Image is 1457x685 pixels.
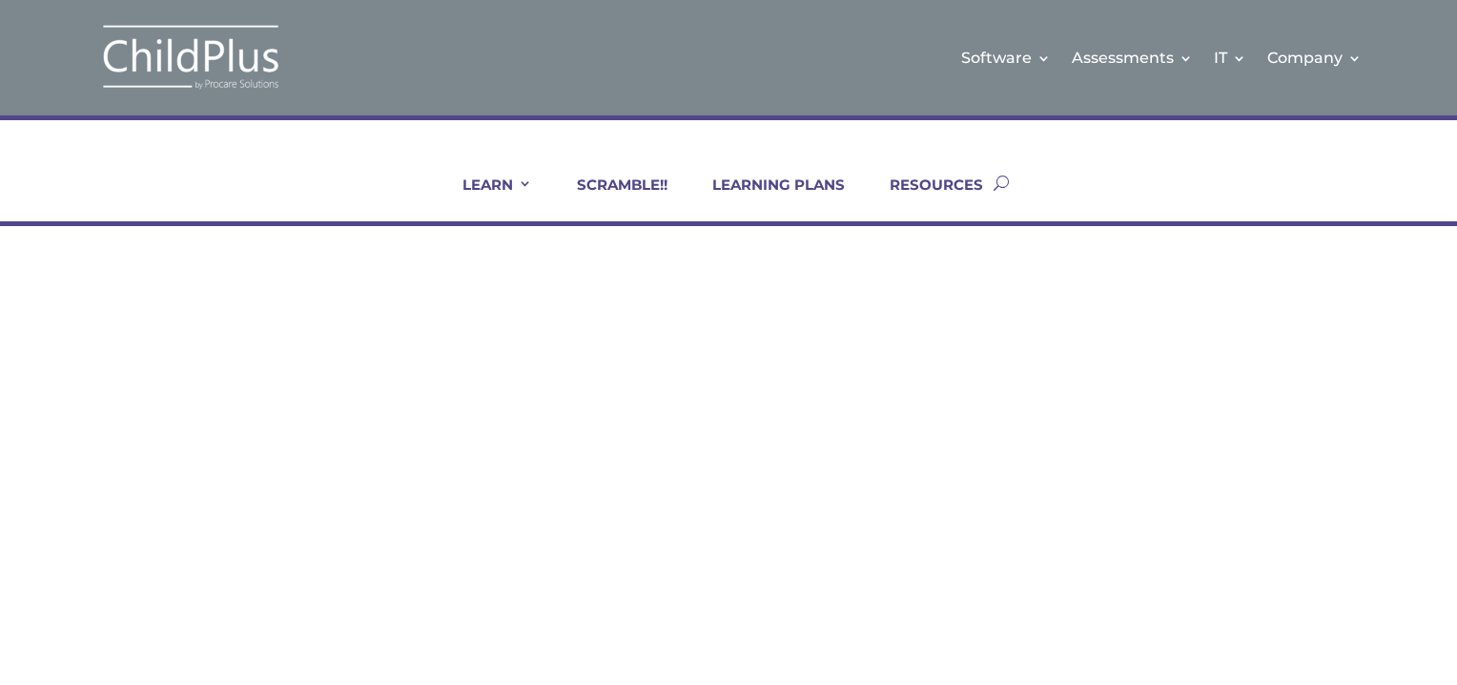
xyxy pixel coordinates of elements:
a: Company [1267,19,1362,96]
a: LEARN [439,176,532,221]
a: LEARNING PLANS [688,176,845,221]
a: Assessments [1072,19,1193,96]
a: Software [961,19,1051,96]
a: SCRAMBLE!! [553,176,667,221]
a: RESOURCES [866,176,983,221]
a: IT [1214,19,1246,96]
